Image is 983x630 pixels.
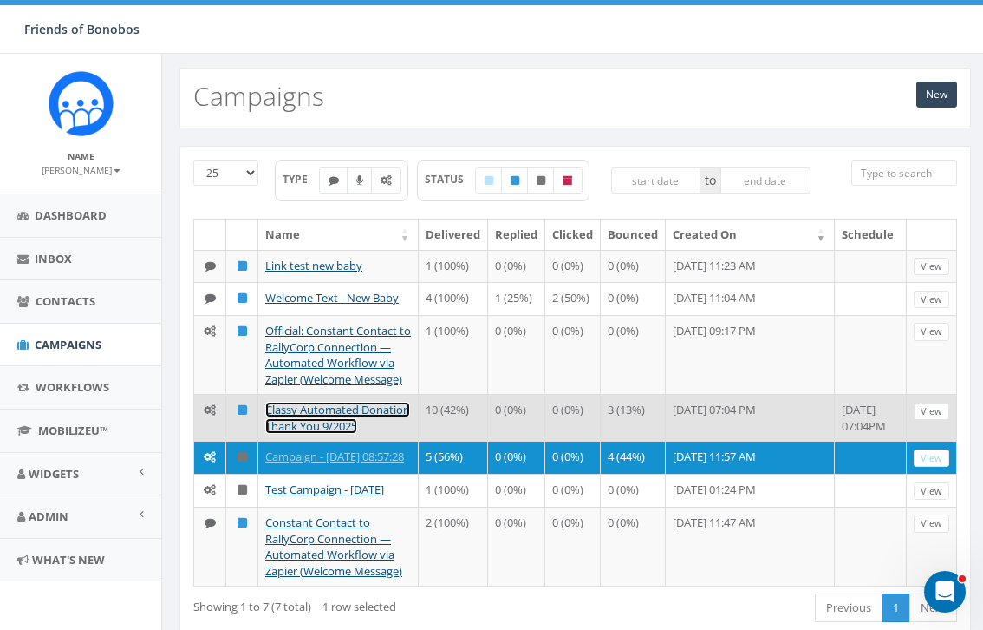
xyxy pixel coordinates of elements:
a: Classy Automated Donation Thank You 9/2025 [265,402,410,434]
i: Unpublished [238,484,247,495]
a: Constant Contact to RallyCorp Connection — Automated Workflow via Zapier (Welcome Message) [265,515,402,579]
td: 4 (44%) [601,441,666,474]
td: 0 (0%) [488,394,545,441]
th: Name: activate to sort column ascending [258,220,419,250]
a: Previous [815,594,882,622]
td: 0 (0%) [545,250,601,283]
span: Inbox [35,251,72,266]
iframe: Intercom live chat [924,571,966,613]
td: 0 (0%) [601,315,666,394]
small: Name [68,150,94,162]
input: start date [611,167,701,194]
span: Workflows [36,379,109,395]
td: 0 (0%) [488,507,545,586]
td: 0 (0%) [601,250,666,283]
i: Unpublished [537,175,545,186]
i: Published [511,175,519,186]
i: Text SMS [205,292,216,304]
td: [DATE] 01:24 PM [666,474,835,507]
td: 2 (100%) [419,507,488,586]
span: Campaigns [35,337,101,352]
th: Delivered [419,220,488,250]
th: Bounced [601,220,666,250]
td: 1 (25%) [488,282,545,315]
i: Text SMS [329,175,339,186]
span: Admin [29,509,68,524]
th: Schedule [835,220,907,250]
td: 0 (0%) [601,282,666,315]
span: What's New [32,552,105,568]
a: View [914,515,949,533]
td: 10 (42%) [419,394,488,441]
a: Campaign - [DATE] 08:57:28 [265,449,404,464]
a: New [916,82,957,108]
i: Automated Message [204,404,216,416]
h2: Campaigns [193,82,324,110]
td: [DATE] 11:47 AM [666,507,835,586]
th: Clicked [545,220,601,250]
td: [DATE] 07:04PM [835,394,907,441]
td: 5 (56%) [419,441,488,474]
td: 1 (100%) [419,250,488,283]
label: Text SMS [319,167,348,194]
label: Published [501,167,529,194]
span: Widgets [29,466,79,482]
a: 1 [882,594,910,622]
td: 2 (50%) [545,282,601,315]
a: Welcome Text - New Baby [265,290,399,305]
td: 4 (100%) [419,282,488,315]
div: Showing 1 to 7 (7 total) [193,592,497,615]
label: Ringless Voice Mail [347,167,373,194]
td: [DATE] 09:17 PM [666,315,835,394]
i: Ringless Voice Mail [356,175,363,186]
span: to [700,167,720,194]
a: View [914,291,949,309]
a: View [914,450,949,468]
label: Archived [553,167,583,194]
td: 3 (13%) [601,394,666,441]
span: STATUS [425,172,476,187]
span: TYPE [283,172,320,187]
th: Created On: activate to sort column ascending [666,220,835,250]
td: 0 (0%) [545,507,601,586]
i: Published [238,292,247,304]
i: Automated Message [381,175,392,186]
a: View [914,482,949,501]
a: View [914,403,949,421]
td: 0 (0%) [601,474,666,507]
a: [PERSON_NAME] [42,161,120,177]
a: Link test new baby [265,258,362,273]
i: Published [238,404,247,416]
label: Automated Message [371,167,401,194]
i: Automated Message [204,451,216,463]
a: Test Campaign - [DATE] [265,482,384,497]
a: View [914,258,949,276]
td: 0 (0%) [488,250,545,283]
td: 0 (0%) [488,315,545,394]
small: [PERSON_NAME] [42,164,120,176]
i: Unpublished [238,451,247,463]
i: Published [238,260,247,272]
i: Text SMS [205,517,216,528]
th: Replied [488,220,545,250]
td: [DATE] 07:04 PM [666,394,835,441]
span: 1 row selected [322,599,396,614]
a: View [914,323,949,341]
td: [DATE] 11:57 AM [666,441,835,474]
td: 0 (0%) [601,507,666,586]
td: 1 (100%) [419,315,488,394]
i: Automated Message [204,484,216,495]
a: Next [909,594,957,622]
img: Rally_Corp_Icon.png [49,71,114,136]
td: [DATE] 11:23 AM [666,250,835,283]
span: MobilizeU™ [38,423,108,438]
a: Official: Constant Contact to RallyCorp Connection — Automated Workflow via Zapier (Welcome Message) [265,323,411,387]
input: end date [720,167,810,194]
span: Friends of Bonobos [24,21,140,37]
td: 0 (0%) [545,315,601,394]
td: 0 (0%) [488,474,545,507]
input: Type to search [851,160,957,186]
td: 0 (0%) [488,441,545,474]
td: [DATE] 11:04 AM [666,282,835,315]
label: Draft [475,167,503,194]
